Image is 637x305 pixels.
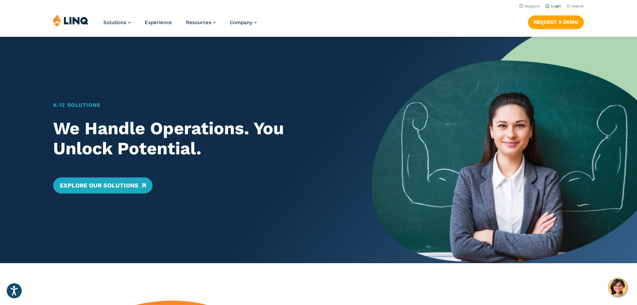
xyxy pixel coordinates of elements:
[528,15,584,29] a: Request a Demo
[53,101,346,109] h1: K‑12 Solutions
[230,19,257,25] a: Company
[528,14,584,29] nav: Button Navigation
[186,19,211,25] span: Resources
[103,19,126,25] span: Solutions
[53,177,152,194] a: Explore Our Solutions
[53,14,89,27] img: LINQ | K‑12 Software
[230,19,252,25] span: Company
[186,19,216,25] a: Resources
[608,278,627,297] button: Hello, have a question? Let’s chat.
[103,14,257,36] nav: Primary Navigation
[371,37,637,263] img: Home Banner
[566,4,584,9] button: Open Search Bar
[103,19,131,25] a: Solutions
[571,4,584,8] span: Search
[53,119,346,159] h2: We Handle Operations. You Unlock Potential.
[545,4,561,8] a: Login
[145,19,172,25] a: Experience
[519,4,540,8] a: Support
